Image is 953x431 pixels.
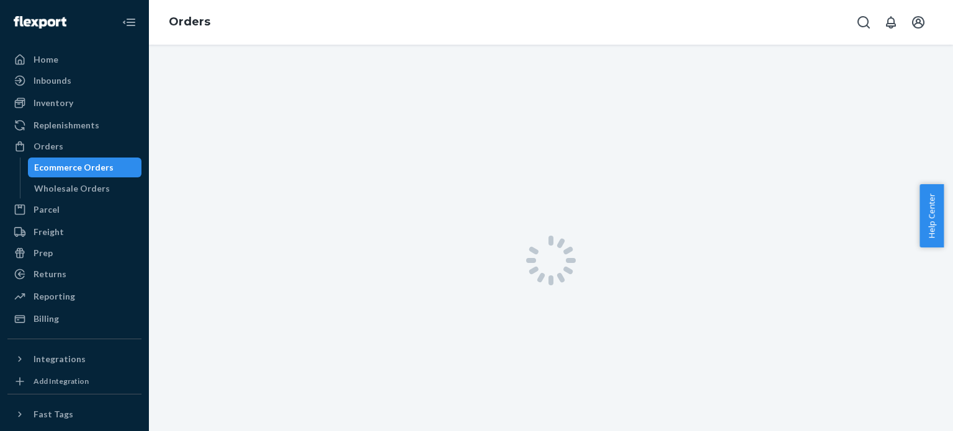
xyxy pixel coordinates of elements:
[34,53,58,66] div: Home
[7,374,141,389] a: Add Integration
[34,247,53,259] div: Prep
[34,140,63,153] div: Orders
[879,10,903,35] button: Open notifications
[34,161,114,174] div: Ecommerce Orders
[7,287,141,306] a: Reporting
[7,136,141,156] a: Orders
[169,15,210,29] a: Orders
[34,290,75,303] div: Reporting
[34,226,64,238] div: Freight
[34,408,73,420] div: Fast Tags
[34,74,71,87] div: Inbounds
[28,179,142,198] a: Wholesale Orders
[7,50,141,69] a: Home
[117,10,141,35] button: Close Navigation
[34,313,59,325] div: Billing
[7,115,141,135] a: Replenishments
[7,264,141,284] a: Returns
[14,16,66,29] img: Flexport logo
[159,4,220,40] ol: breadcrumbs
[34,119,99,131] div: Replenishments
[34,268,66,280] div: Returns
[34,97,73,109] div: Inventory
[7,222,141,242] a: Freight
[34,182,110,195] div: Wholesale Orders
[7,404,141,424] button: Fast Tags
[906,10,931,35] button: Open account menu
[34,353,86,365] div: Integrations
[7,243,141,263] a: Prep
[7,349,141,369] button: Integrations
[851,10,876,35] button: Open Search Box
[7,309,141,329] a: Billing
[34,203,60,216] div: Parcel
[7,200,141,220] a: Parcel
[7,71,141,91] a: Inbounds
[7,93,141,113] a: Inventory
[34,376,89,386] div: Add Integration
[28,158,142,177] a: Ecommerce Orders
[919,184,944,247] button: Help Center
